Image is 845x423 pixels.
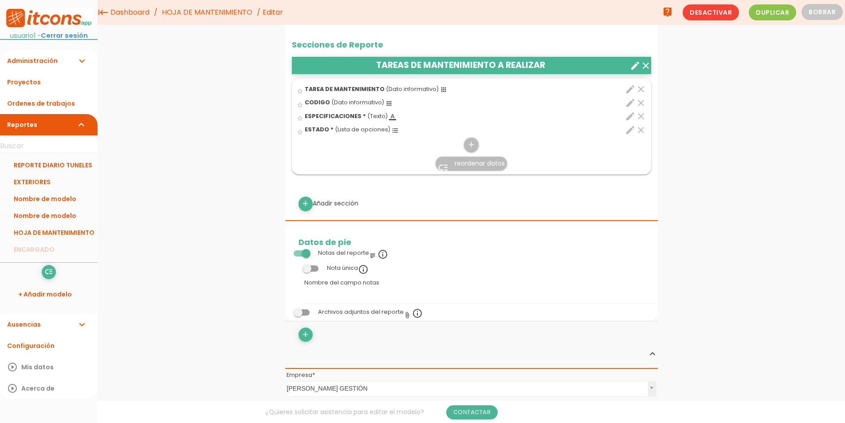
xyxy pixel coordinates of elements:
[301,197,310,211] i: add
[625,124,636,135] a: edit
[287,382,645,395] span: [PERSON_NAME] GESTIÓN
[287,382,656,396] a: [PERSON_NAME] GESTIÓN
[802,4,843,20] button: Borrar
[625,98,636,108] i: edit
[305,112,366,120] span: ESPECIFICACIONES *
[287,371,315,379] label: Empresa
[7,378,18,399] i: play_circle_outline
[636,111,646,122] a: clear
[4,284,93,305] a: + Añadir modelo
[636,97,646,108] a: clear
[683,4,739,20] span: Desactivar
[636,98,646,108] i: clear
[292,197,651,211] div: Añadir sección
[297,102,303,108] i: star_border
[299,328,313,342] a: add
[297,129,303,135] i: star_border
[436,157,507,170] a: low_priority reordenar datos
[305,126,334,133] span: ESTADO *
[464,138,478,152] a: add
[263,7,283,17] span: Editar
[636,124,646,135] a: clear
[297,99,303,106] a: star_border
[662,3,673,21] i: live_help
[636,111,646,122] i: clear
[630,60,641,71] i: create
[358,264,369,275] i: info_outline
[636,84,646,95] i: clear
[389,113,396,120] i: format_color_text
[636,83,646,95] a: clear
[331,99,384,106] span: (Dato informativo)
[392,127,399,134] i: format_list_bulleted
[304,279,379,287] label: Nombre del campo notas
[98,401,665,423] div: ¿Quieres solicitar asistencia para editar el modelo?
[292,40,651,49] h2: Secciones de Reporte
[404,312,411,319] i: attach_file
[297,126,303,133] a: star_border
[299,197,313,211] a: add
[44,265,53,279] i: low_priority
[440,86,447,93] i: apps
[76,114,87,135] i: expand_more
[76,314,87,335] i: expand_more
[335,126,390,133] span: (Lista de opciones)
[292,238,651,247] h2: Datos de pie
[4,8,93,28] img: itcons-logo
[305,99,330,106] span: CODIGO
[297,112,303,120] a: star_border
[625,97,636,108] a: edit
[625,125,636,135] i: edit
[659,3,676,21] a: live_help
[297,115,303,122] i: star_border
[636,125,646,135] i: clear
[377,249,388,260] i: info_outline
[641,60,651,71] i: clear
[327,264,369,272] label: Nota única
[386,85,439,93] span: (Dato informativo)
[467,138,476,152] i: add
[641,57,651,74] a: clear
[292,57,651,74] header: TAREAS DE MANTENIMIENTO A REALIZAR
[749,4,796,20] span: Duplicar
[7,356,18,378] i: play_circle_outline
[297,88,303,95] i: star_border
[630,57,641,74] a: create
[301,328,310,342] i: add
[318,308,423,316] label: Archivos adjuntos del reporte
[305,85,385,93] span: TAREA DE MANTENIMIENTO
[625,111,636,122] i: edit
[455,159,505,168] span: reordenar datos
[625,84,636,95] i: edit
[41,31,88,40] a: Cerrar sesión
[647,348,658,359] i: expand_less
[318,249,388,257] label: Notas del reporte
[367,112,388,120] span: (Texto)
[412,308,423,319] i: info_outline
[76,50,87,71] i: expand_more
[385,100,393,107] i: apps
[438,162,448,173] i: low_priority
[625,111,636,122] a: edit
[369,252,376,259] i: subject
[625,83,636,95] a: edit
[446,405,498,419] a: Contactar
[42,265,56,279] a: low_priority
[297,85,303,93] a: star_border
